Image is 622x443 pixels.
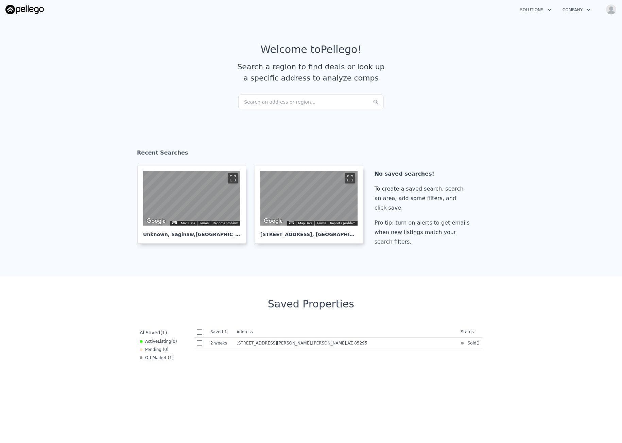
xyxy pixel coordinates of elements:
a: Terms (opens in new tab) [199,221,209,225]
div: All ( 1 ) [140,329,167,336]
button: Keyboard shortcuts [289,221,294,224]
span: ) [478,340,480,346]
div: To create a saved search, search an area, add some filters, and click save. [375,184,472,213]
img: avatar [606,4,617,15]
div: Pro tip: turn on alerts to get emails when new listings match your search filters. [375,218,472,247]
div: Pending ( 0 ) [140,347,169,352]
button: Map Data [181,221,195,226]
a: Open this area in Google Maps (opens a new window) [262,217,284,226]
img: Google [145,217,167,226]
time: 2025-09-02 19:29 [210,340,231,346]
div: Street View [260,171,358,226]
span: Saved [145,330,160,335]
div: No saved searches! [375,169,472,179]
a: Report a problem [213,221,238,225]
th: Saved [208,326,234,337]
div: Off Market ( 1 ) [140,355,174,360]
a: Terms (opens in new tab) [316,221,326,225]
a: Report a problem [330,221,356,225]
a: Open this area in Google Maps (opens a new window) [145,217,167,226]
div: Unknown , Saginaw [143,226,240,238]
th: Address [234,326,458,338]
span: Sold ( [464,340,478,346]
span: [STREET_ADDRESS][PERSON_NAME] [237,341,311,345]
div: Welcome to Pellego ! [261,43,362,56]
div: Recent Searches [137,143,485,165]
a: Map Unknown, Saginaw,[GEOGRAPHIC_DATA] 76179 [137,165,252,244]
div: Search a region to find deals or look up a specific address to analyze comps [235,61,387,84]
span: Listing [158,339,171,344]
div: Street View [143,171,240,226]
div: Saved Properties [137,298,485,310]
div: Map [143,171,240,226]
div: [STREET_ADDRESS] , [GEOGRAPHIC_DATA] [260,226,358,238]
span: , [GEOGRAPHIC_DATA] 76179 [194,232,270,237]
img: Google [262,217,284,226]
button: Company [557,4,596,16]
span: , AZ 85295 [346,341,367,345]
a: Map [STREET_ADDRESS], [GEOGRAPHIC_DATA] [255,165,369,244]
img: Pellego [5,5,44,14]
button: Solutions [515,4,557,16]
button: Map Data [298,221,312,226]
span: , [PERSON_NAME] [311,341,370,345]
th: Status [458,326,482,338]
span: Active ( 0 ) [145,339,177,344]
div: Search an address or region... [238,94,384,109]
button: Toggle fullscreen view [345,173,355,183]
button: Keyboard shortcuts [172,221,176,224]
button: Toggle fullscreen view [228,173,238,183]
div: Map [260,171,358,226]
